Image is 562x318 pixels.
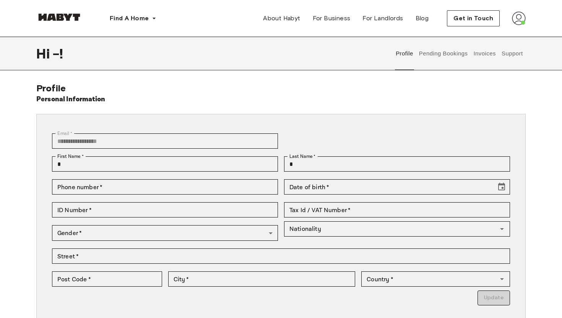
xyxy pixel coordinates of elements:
span: Profile [36,83,66,94]
span: About Habyt [263,14,300,23]
label: First Name [57,153,84,160]
button: Choose date [494,179,509,195]
span: Find A Home [110,14,149,23]
button: Pending Bookings [418,37,469,70]
img: Habyt [36,13,82,21]
h6: Personal Information [36,94,106,105]
button: Support [500,37,524,70]
a: For Landlords [356,11,409,26]
button: Open [497,224,507,234]
div: You can't change your email address at the moment. Please reach out to customer support in case y... [52,133,278,149]
a: Blog [409,11,435,26]
label: Email [57,130,72,137]
button: Open [497,274,507,284]
a: About Habyt [257,11,306,26]
a: For Business [307,11,357,26]
img: avatar [512,11,526,25]
span: Hi [36,45,53,62]
button: Find A Home [104,11,162,26]
button: Get in Touch [447,10,500,26]
span: For Business [313,14,351,23]
span: Blog [416,14,429,23]
span: For Landlords [362,14,403,23]
button: Profile [395,37,414,70]
button: Invoices [473,37,497,70]
span: - ! [53,45,63,62]
label: Last Name [289,153,316,160]
span: Get in Touch [453,14,493,23]
div: user profile tabs [393,37,526,70]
